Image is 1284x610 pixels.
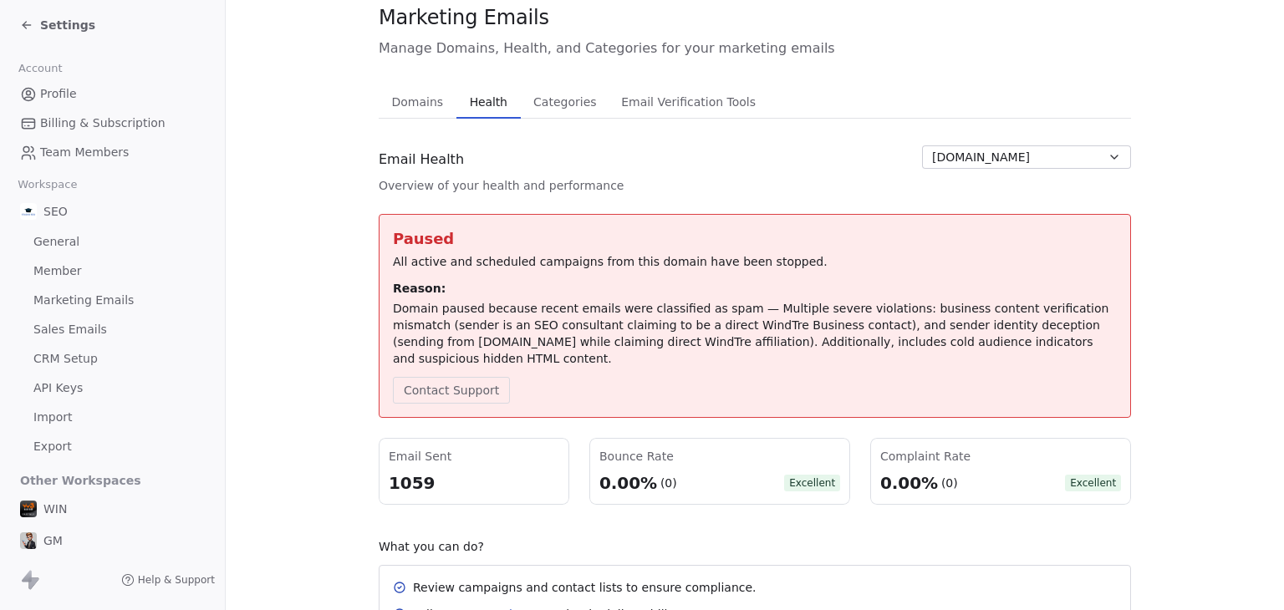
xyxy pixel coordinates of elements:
[20,532,37,549] img: consulente_stile_cartoon.jpg
[43,532,63,549] span: GM
[33,292,134,309] span: Marketing Emails
[932,149,1030,166] span: [DOMAIN_NAME]
[33,409,72,426] span: Import
[13,257,211,285] a: Member
[13,345,211,373] a: CRM Setup
[13,316,211,343] a: Sales Emails
[13,404,211,431] a: Import
[33,438,72,455] span: Export
[385,90,451,114] span: Domains
[20,17,95,33] a: Settings
[389,471,559,495] div: 1059
[43,501,67,517] span: WIN
[13,228,211,256] a: General
[20,203,37,220] img: Icona%20StudioSEO_160x160.jpg
[33,350,98,368] span: CRM Setup
[379,150,464,170] span: Email Health
[33,321,107,338] span: Sales Emails
[40,114,166,132] span: Billing & Subscription
[13,433,211,460] a: Export
[784,475,840,491] span: Excellent
[33,379,83,397] span: API Keys
[1065,475,1121,491] span: Excellent
[393,300,1117,367] div: Domain paused because recent emails were classified as spam — Multiple severe violations: busines...
[599,448,840,465] div: Bounce Rate
[389,448,559,465] div: Email Sent
[138,573,215,587] span: Help & Support
[393,253,1117,270] div: All active and scheduled campaigns from this domain have been stopped.
[43,203,68,220] span: SEO
[11,56,69,81] span: Account
[379,177,624,194] span: Overview of your health and performance
[13,467,148,494] span: Other Workspaces
[33,262,82,280] span: Member
[40,17,95,33] span: Settings
[13,109,211,137] a: Billing & Subscription
[33,233,79,251] span: General
[13,374,211,402] a: API Keys
[660,475,676,491] div: (0)
[393,280,1117,297] div: Reason:
[40,85,77,103] span: Profile
[393,377,510,404] button: Contact Support
[40,144,129,161] span: Team Members
[11,172,84,197] span: Workspace
[13,287,211,314] a: Marketing Emails
[13,139,211,166] a: Team Members
[393,228,1117,250] div: Paused
[599,471,657,495] div: 0.00%
[379,5,549,30] span: Marketing Emails
[941,475,958,491] div: (0)
[13,80,211,108] a: Profile
[880,448,1121,465] div: Complaint Rate
[121,573,215,587] a: Help & Support
[379,38,1131,58] span: Manage Domains, Health, and Categories for your marketing emails
[614,90,762,114] span: Email Verification Tools
[880,471,938,495] div: 0.00%
[463,90,514,114] span: Health
[413,579,757,596] div: Review campaigns and contact lists to ensure compliance.
[20,501,37,517] img: logo_bp_w3.png
[379,538,1131,555] div: What you can do?
[527,90,603,114] span: Categories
